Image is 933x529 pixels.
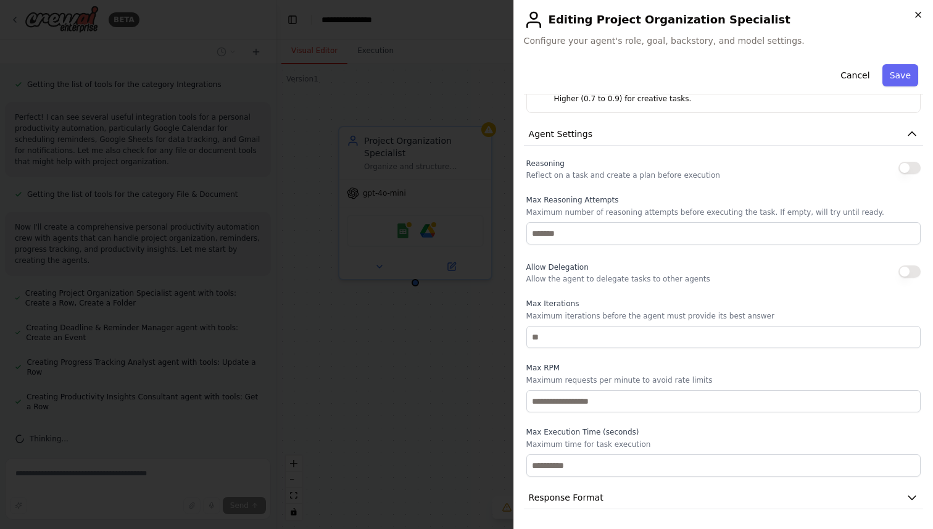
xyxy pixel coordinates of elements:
label: Max RPM [526,363,921,373]
span: Configure your agent's role, goal, backstory, and model settings. [524,35,923,47]
p: Maximum time for task execution [526,439,921,449]
p: Allow the agent to delegate tasks to other agents [526,274,710,284]
button: Response Format [524,486,923,509]
p: Higher (0.7 to 0.9) for creative tasks. [554,93,910,106]
label: Max Iterations [526,299,921,309]
p: Maximum iterations before the agent must provide its best answer [526,311,921,321]
span: Response Format [529,491,603,504]
label: Max Reasoning Attempts [526,195,921,205]
span: Agent Settings [529,128,592,140]
p: Maximum requests per minute to avoid rate limits [526,375,921,385]
p: Reflect on a task and create a plan before execution [526,170,720,180]
h2: Editing Project Organization Specialist [524,10,923,30]
button: Cancel [833,64,877,86]
p: Maximum number of reasoning attempts before executing the task. If empty, will try until ready. [526,207,921,217]
button: Save [882,64,918,86]
label: Max Execution Time (seconds) [526,427,921,437]
span: Allow Delegation [526,263,589,272]
button: Agent Settings [524,123,923,146]
span: Reasoning [526,159,565,168]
